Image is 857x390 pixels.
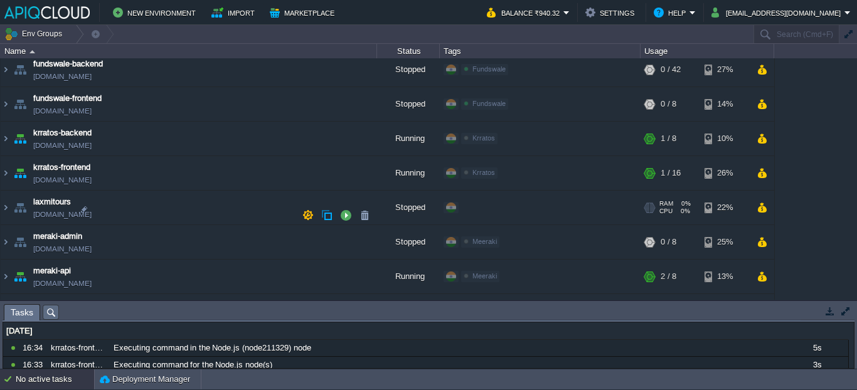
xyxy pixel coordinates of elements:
[786,340,848,356] div: 5s
[659,215,673,223] span: CPU
[4,25,67,43] button: Env Groups
[1,60,11,94] img: AMDAwAAAACH5BAEAAAAALAAAAAABAAEAAAICRAEAOw==
[33,250,92,263] a: [DOMAIN_NAME]
[440,44,640,58] div: Tags
[377,198,440,232] div: Stopped
[23,357,46,373] div: 16:33
[33,147,92,159] a: [DOMAIN_NAME]
[1,44,376,58] div: Name
[786,357,848,373] div: 3s
[472,142,495,149] span: Krratos
[270,5,338,20] button: Marketplace
[23,340,46,356] div: 16:34
[211,5,258,20] button: Import
[705,233,745,266] div: 25%
[100,373,190,386] button: Deployment Manager
[33,203,71,216] a: laxmitours
[654,5,689,20] button: Help
[585,5,638,20] button: Settings
[33,65,103,78] a: fundswale-backend
[33,272,71,285] a: meraki-api
[11,60,29,94] img: AMDAwAAAACH5BAEAAAAALAAAAAABAAEAAAICRAEAOw==
[472,107,506,115] span: Fundswale
[33,238,82,250] a: meraki-admin
[33,285,92,297] a: [DOMAIN_NAME]
[33,169,90,181] a: krratos-frontend
[1,267,11,301] img: AMDAwAAAACH5BAEAAAAALAAAAAABAAEAAAICRAEAOw==
[661,267,676,301] div: 2 / 8
[661,60,681,94] div: 0 / 42
[11,267,29,301] img: AMDAwAAAACH5BAEAAAAALAAAAAABAAEAAAICRAEAOw==
[114,342,311,354] span: Executing command in the Node.js (node211329) node
[11,129,29,163] img: AMDAwAAAACH5BAEAAAAALAAAAAABAAEAAAICRAEAOw==
[377,129,440,163] div: Running
[4,6,90,19] img: APIQCloud
[472,280,497,287] span: Meeraki
[11,305,33,320] span: Tasks
[33,78,92,90] a: [DOMAIN_NAME]
[1,129,11,163] img: AMDAwAAAACH5BAEAAAAALAAAAAABAAEAAAICRAEAOw==
[33,134,92,147] a: krratos-backend
[659,208,673,215] span: RAM
[48,340,109,356] div: krratos-frontend
[678,215,690,223] span: 0%
[705,60,745,94] div: 27%
[113,5,200,20] button: New Environment
[705,267,745,301] div: 13%
[705,198,745,232] div: 22%
[472,176,495,184] span: Krratos
[1,233,11,266] img: AMDAwAAAACH5BAEAAAAALAAAAAABAAEAAAICRAEAOw==
[29,50,35,53] img: AMDAwAAAACH5BAEAAAAALAAAAAABAAEAAAICRAEAOw==
[11,95,29,129] img: AMDAwAAAACH5BAEAAAAALAAAAAABAAEAAAICRAEAOw==
[487,5,563,20] button: Balance ₹940.32
[1,164,11,198] img: AMDAwAAAACH5BAEAAAAALAAAAAABAAEAAAICRAEAOw==
[641,44,774,58] div: Usage
[33,181,92,194] a: [DOMAIN_NAME]
[377,95,440,129] div: Stopped
[661,95,676,129] div: 0 / 8
[711,5,844,20] button: [EMAIL_ADDRESS][DOMAIN_NAME]
[472,73,506,80] span: Fundswale
[16,369,94,389] div: No active tasks
[377,267,440,301] div: Running
[378,44,439,58] div: Status
[48,357,109,373] div: krratos-frontend
[1,95,11,129] img: AMDAwAAAACH5BAEAAAAALAAAAAABAAEAAAICRAEAOw==
[11,233,29,266] img: AMDAwAAAACH5BAEAAAAALAAAAAABAAEAAAICRAEAOw==
[661,164,681,198] div: 1 / 16
[33,216,92,228] a: [DOMAIN_NAME]
[114,359,272,371] span: Executing command for the Node.js node(s)
[705,95,745,129] div: 14%
[472,245,497,253] span: Meeraki
[11,198,29,232] img: AMDAwAAAACH5BAEAAAAALAAAAAABAAEAAAICRAEAOw==
[33,100,102,112] a: fundswale-frontend
[377,164,440,198] div: Running
[11,164,29,198] img: AMDAwAAAACH5BAEAAAAALAAAAAABAAEAAAICRAEAOw==
[678,208,691,215] span: 0%
[377,233,440,266] div: Stopped
[705,164,745,198] div: 26%
[33,112,92,125] a: [DOMAIN_NAME]
[661,129,676,163] div: 1 / 8
[3,323,848,339] div: [DATE]
[705,129,745,163] div: 10%
[377,60,440,94] div: Stopped
[1,198,11,232] img: AMDAwAAAACH5BAEAAAAALAAAAAABAAEAAAICRAEAOw==
[661,233,676,266] div: 0 / 8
